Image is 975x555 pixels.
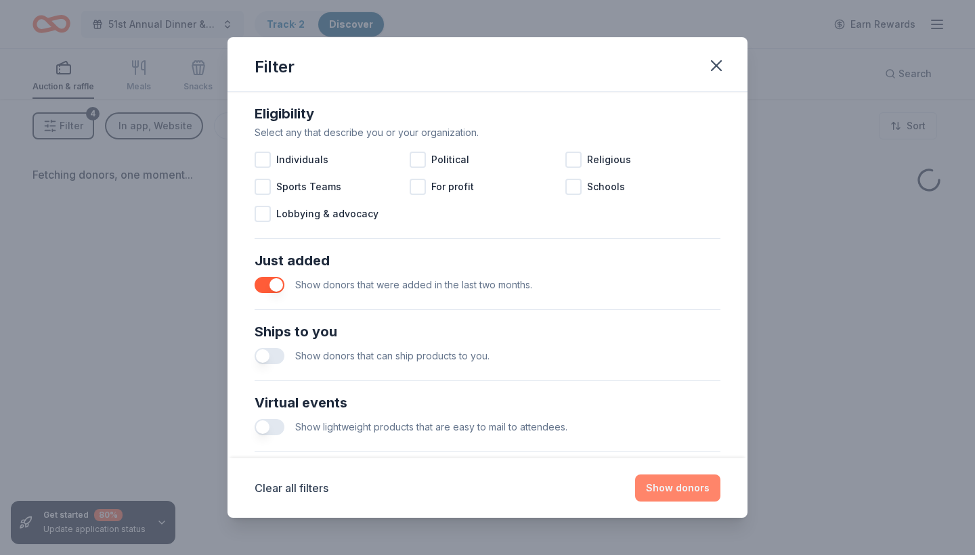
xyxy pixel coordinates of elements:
[255,250,720,271] div: Just added
[431,152,469,168] span: Political
[255,125,720,141] div: Select any that describe you or your organization.
[255,321,720,342] div: Ships to you
[635,474,720,502] button: Show donors
[255,103,720,125] div: Eligibility
[587,152,631,168] span: Religious
[276,179,341,195] span: Sports Teams
[295,350,490,361] span: Show donors that can ship products to you.
[276,206,378,222] span: Lobbying & advocacy
[295,279,532,290] span: Show donors that were added in the last two months.
[255,392,720,414] div: Virtual events
[276,152,328,168] span: Individuals
[255,480,328,496] button: Clear all filters
[255,56,295,78] div: Filter
[431,179,474,195] span: For profit
[587,179,625,195] span: Schools
[295,421,567,432] span: Show lightweight products that are easy to mail to attendees.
